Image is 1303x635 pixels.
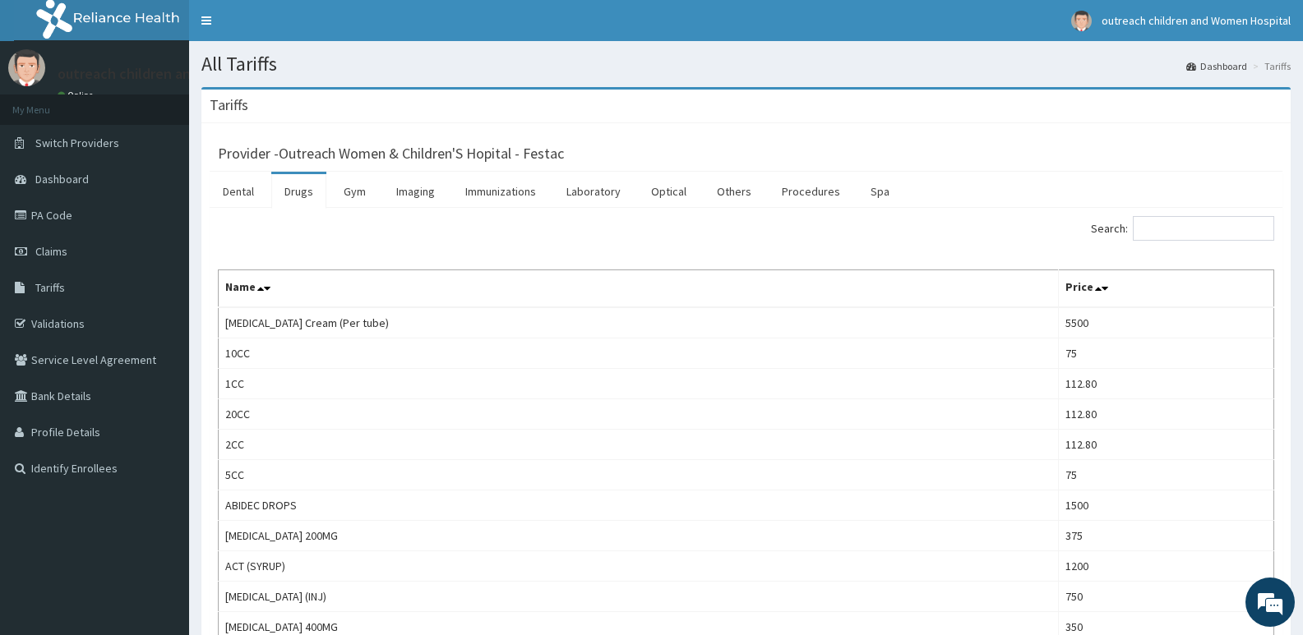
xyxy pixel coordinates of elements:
a: Drugs [271,174,326,209]
a: Optical [638,174,700,209]
h3: Provider - Outreach Women & Children'S Hopital - Festac [218,146,564,161]
td: 750 [1059,582,1274,612]
td: [MEDICAL_DATA] (INJ) [219,582,1059,612]
td: ABIDEC DROPS [219,490,1059,521]
td: 112.80 [1059,430,1274,460]
a: Others [704,174,765,209]
input: Search: [1133,216,1274,241]
a: Laboratory [553,174,634,209]
td: 2CC [219,430,1059,460]
span: outreach children and Women Hospital [1102,13,1291,28]
img: d_794563401_company_1708531726252_794563401 [30,82,67,123]
td: 75 [1059,338,1274,369]
td: 5500 [1059,307,1274,338]
span: Claims [35,244,67,259]
td: ACT (SYRUP) [219,551,1059,582]
a: Immunizations [452,174,549,209]
li: Tariffs [1249,59,1291,73]
p: outreach children and Women Hospital [58,67,307,81]
td: 112.80 [1059,399,1274,430]
a: Dental [210,174,267,209]
a: Gym [330,174,379,209]
div: Chat with us now [85,92,276,113]
td: [MEDICAL_DATA] 200MG [219,521,1059,551]
th: Price [1059,270,1274,308]
a: Imaging [383,174,448,209]
td: 112.80 [1059,369,1274,399]
td: 5CC [219,460,1059,490]
td: 375 [1059,521,1274,551]
th: Name [219,270,1059,308]
a: Procedures [769,174,853,209]
h3: Tariffs [210,98,248,113]
span: Switch Providers [35,136,119,150]
td: 10CC [219,338,1059,369]
a: Dashboard [1186,59,1247,73]
textarea: Type your message and hit 'Enter' [8,449,313,506]
h1: All Tariffs [201,53,1291,75]
td: 75 [1059,460,1274,490]
span: We're online! [95,207,227,373]
img: User Image [1071,11,1092,31]
div: Minimize live chat window [270,8,309,48]
img: User Image [8,49,45,86]
td: 1CC [219,369,1059,399]
a: Spa [857,174,903,209]
td: 20CC [219,399,1059,430]
td: 1200 [1059,551,1274,582]
span: Tariffs [35,280,65,295]
span: Dashboard [35,172,89,186]
td: 1500 [1059,490,1274,521]
label: Search: [1091,216,1274,241]
td: [MEDICAL_DATA] Cream (Per tube) [219,307,1059,338]
a: Online [58,90,97,101]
